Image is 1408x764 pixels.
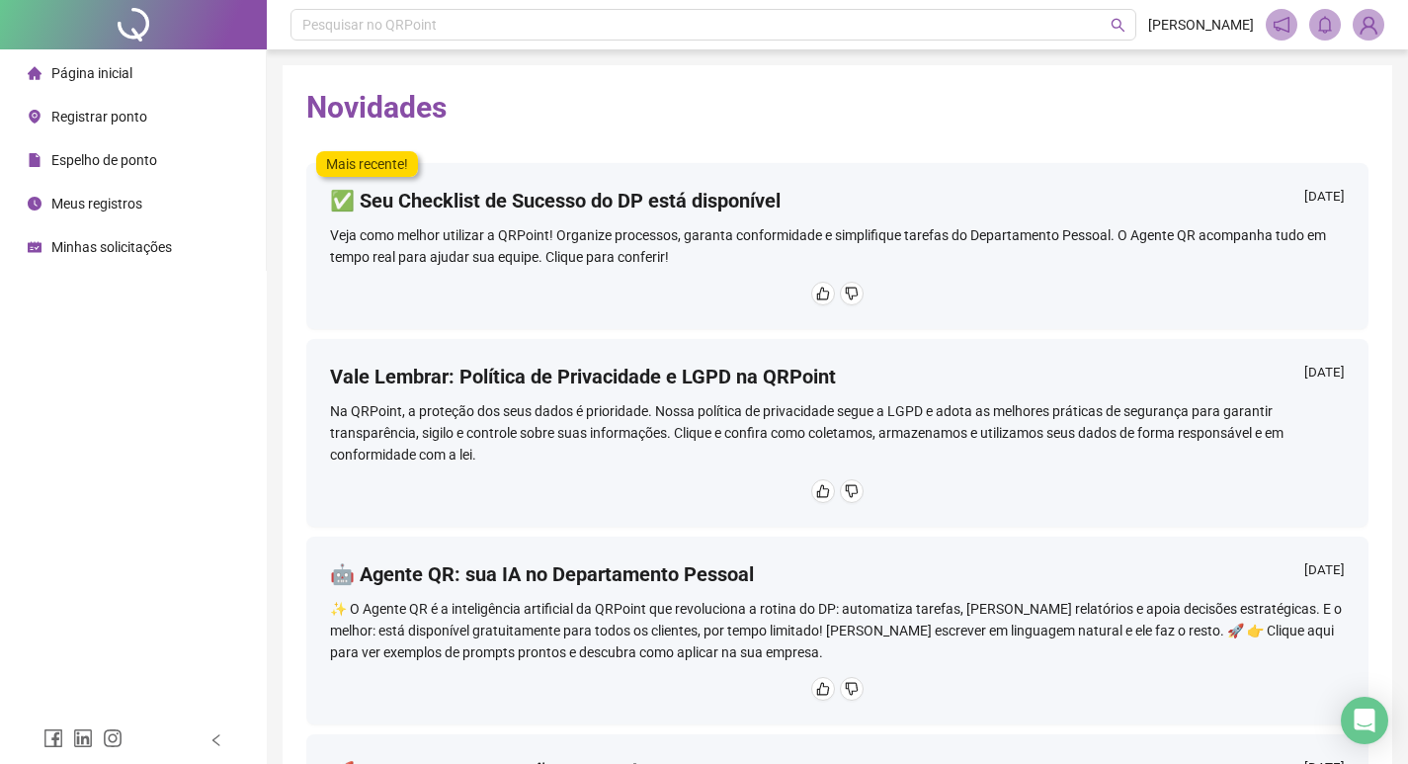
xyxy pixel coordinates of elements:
[1304,560,1345,585] div: [DATE]
[28,66,41,80] span: home
[1341,697,1388,744] div: Open Intercom Messenger
[28,110,41,124] span: environment
[1304,187,1345,212] div: [DATE]
[1354,10,1383,40] img: 84422
[28,153,41,167] span: file
[330,400,1345,466] div: Na QRPoint, a proteção dos seus dados é prioridade. Nossa política de privacidade segue a LGPD e ...
[103,728,123,748] span: instagram
[43,728,63,748] span: facebook
[845,287,859,300] span: dislike
[816,484,830,498] span: like
[209,733,223,747] span: left
[816,682,830,696] span: like
[51,65,132,81] span: Página inicial
[73,728,93,748] span: linkedin
[1304,363,1345,387] div: [DATE]
[1148,14,1254,36] span: [PERSON_NAME]
[51,239,172,255] span: Minhas solicitações
[1111,18,1125,33] span: search
[306,89,1368,127] h2: Novidades
[28,197,41,211] span: clock-circle
[316,151,418,177] label: Mais recente!
[845,484,859,498] span: dislike
[51,196,142,212] span: Meus registros
[816,287,830,300] span: like
[1273,16,1290,34] span: notification
[28,240,41,254] span: schedule
[1316,16,1334,34] span: bell
[330,560,754,588] h4: 🤖 Agente QR: sua IA no Departamento Pessoal
[845,682,859,696] span: dislike
[330,224,1345,268] div: Veja como melhor utilizar a QRPoint! Organize processos, garanta conformidade e simplifique taref...
[330,187,781,214] h4: ✅ Seu Checklist de Sucesso do DP está disponível
[330,598,1345,663] div: ✨ O Agente QR é a inteligência artificial da QRPoint que revoluciona a rotina do DP: automatiza t...
[51,152,157,168] span: Espelho de ponto
[51,109,147,125] span: Registrar ponto
[330,363,836,390] h4: Vale Lembrar: Política de Privacidade e LGPD na QRPoint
